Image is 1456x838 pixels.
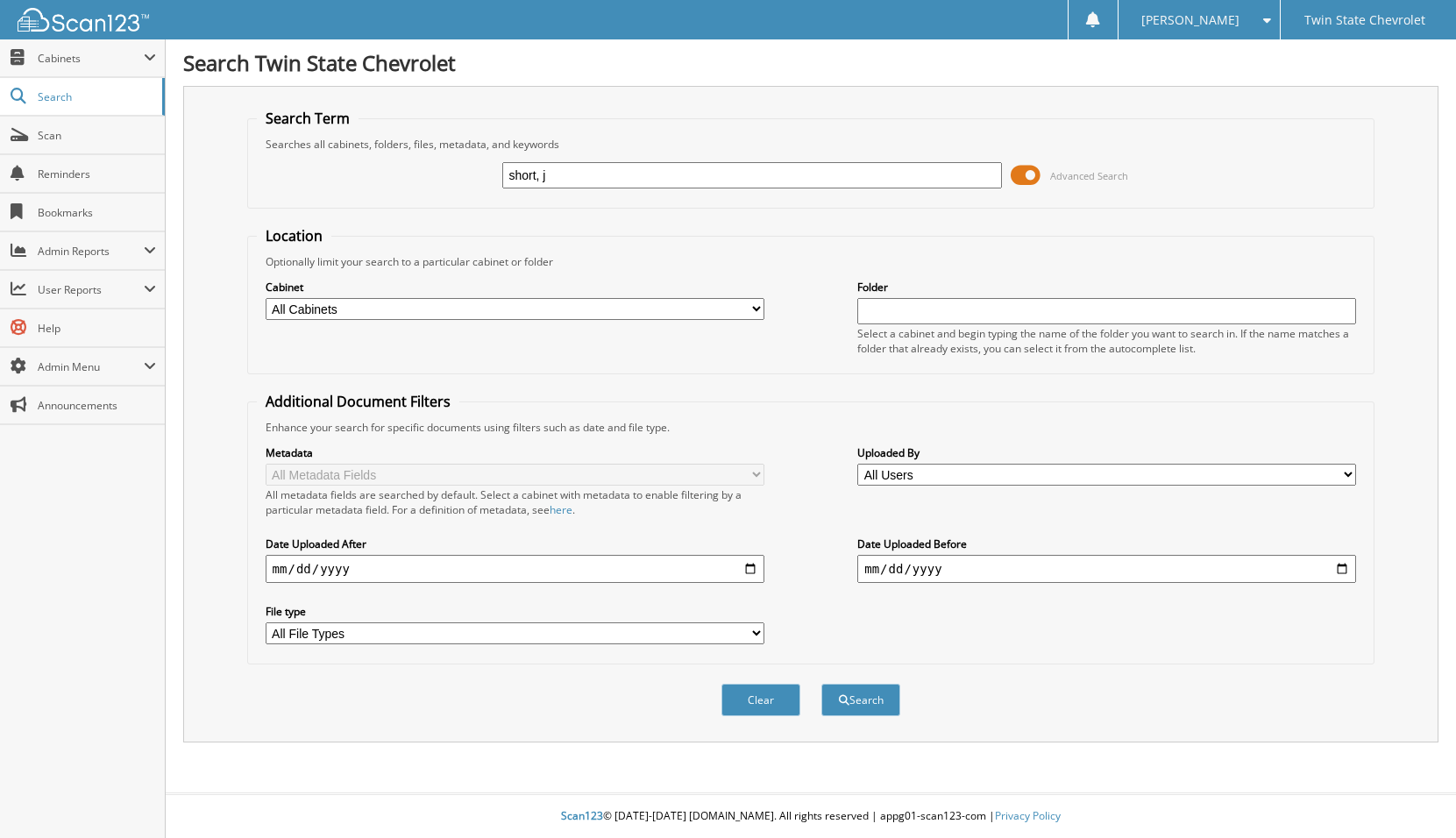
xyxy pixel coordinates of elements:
span: Cabinets [38,51,144,66]
div: © [DATE]-[DATE] [DOMAIN_NAME]. All rights reserved | appg01-scan123-com | [166,795,1456,838]
span: Help [38,321,156,336]
label: Uploaded By [857,445,1356,460]
span: Admin Menu [38,359,144,374]
span: Announcements [38,398,156,413]
span: User Reports [38,282,144,297]
span: Search [38,89,153,104]
label: Folder [857,280,1356,295]
label: Cabinet [266,280,764,295]
iframe: Chat Widget [1368,754,1456,838]
div: All metadata fields are searched by default. Select a cabinet with metadata to enable filtering b... [266,487,764,517]
button: Search [821,684,900,716]
label: Metadata [266,445,764,460]
span: Twin State Chevrolet [1304,15,1425,25]
div: Optionally limit your search to a particular cabinet or folder [257,254,1366,269]
label: Date Uploaded After [266,536,764,551]
span: [PERSON_NAME] [1141,15,1239,25]
h1: Search Twin State Chevrolet [183,48,1438,77]
span: Admin Reports [38,244,144,259]
span: Reminders [38,167,156,181]
label: Date Uploaded Before [857,536,1356,551]
a: here [550,502,572,517]
span: Bookmarks [38,205,156,220]
div: Searches all cabinets, folders, files, metadata, and keywords [257,137,1366,152]
label: File type [266,604,764,619]
div: Select a cabinet and begin typing the name of the folder you want to search in. If the name match... [857,326,1356,356]
legend: Search Term [257,109,359,128]
input: end [857,555,1356,583]
input: start [266,555,764,583]
div: Enhance your search for specific documents using filters such as date and file type. [257,420,1366,435]
img: scan123-logo-white.svg [18,8,149,32]
legend: Additional Document Filters [257,392,459,411]
span: Advanced Search [1050,169,1128,182]
span: Scan123 [561,808,603,823]
button: Clear [721,684,800,716]
span: Scan [38,128,156,143]
a: Privacy Policy [995,808,1061,823]
legend: Location [257,226,331,245]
